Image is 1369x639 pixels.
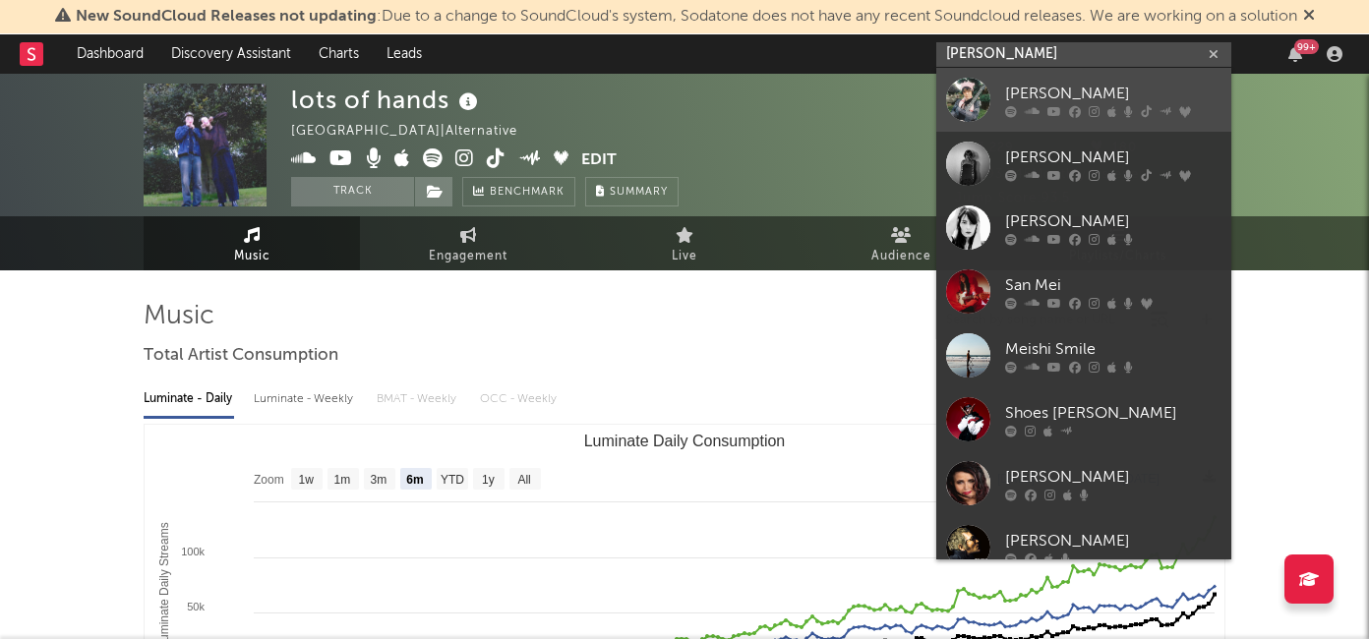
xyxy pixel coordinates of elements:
button: Edit [581,148,617,173]
a: Discovery Assistant [157,34,305,74]
a: Audience [793,216,1009,270]
a: Shoes [PERSON_NAME] [936,387,1231,451]
a: San Mei [936,260,1231,323]
div: [PERSON_NAME] [1005,529,1221,552]
a: [PERSON_NAME] [936,68,1231,132]
a: Charts [305,34,373,74]
div: 99 + [1294,39,1319,54]
input: Search for artists [936,42,1231,67]
a: Engagement [360,216,576,270]
div: Luminate - Weekly [254,382,357,416]
button: 99+ [1288,46,1302,62]
text: YTD [441,473,464,487]
span: Engagement [429,245,507,268]
div: lots of hands [291,84,483,116]
span: Audience [871,245,931,268]
text: Zoom [254,473,284,487]
a: [PERSON_NAME] [936,515,1231,579]
text: 6m [406,473,423,487]
div: Meishi Smile [1005,337,1221,361]
text: 1w [299,473,315,487]
span: Summary [610,187,668,198]
span: New SoundCloud Releases not updating [76,9,377,25]
div: [PERSON_NAME] [1005,145,1221,169]
div: [PERSON_NAME] [1005,82,1221,105]
span: Total Artist Consumption [144,344,338,368]
div: Luminate - Daily [144,382,234,416]
a: [PERSON_NAME] [936,132,1231,196]
text: 3m [371,473,387,487]
span: : Due to a change to SoundCloud's system, Sodatone does not have any recent Soundcloud releases. ... [76,9,1297,25]
a: Dashboard [63,34,157,74]
text: 1y [482,473,495,487]
div: Shoes [PERSON_NAME] [1005,401,1221,425]
a: [PERSON_NAME] [936,451,1231,515]
text: 100k [181,546,205,557]
span: Dismiss [1303,9,1315,25]
span: Music [234,245,270,268]
div: [PERSON_NAME] [1005,465,1221,489]
a: [PERSON_NAME] [936,196,1231,260]
text: All [517,473,530,487]
span: Live [672,245,697,268]
a: Benchmark [462,177,575,206]
text: 50k [187,601,205,612]
div: [GEOGRAPHIC_DATA] | Alternative [291,120,540,144]
a: Leads [373,34,436,74]
a: Music [144,216,360,270]
div: [PERSON_NAME] [1005,209,1221,233]
button: Summary [585,177,679,206]
a: Live [576,216,793,270]
div: San Mei [1005,273,1221,297]
text: 1m [334,473,351,487]
span: Benchmark [490,181,565,204]
button: Track [291,177,414,206]
text: Luminate Daily Consumption [584,433,786,449]
a: Meishi Smile [936,323,1231,387]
